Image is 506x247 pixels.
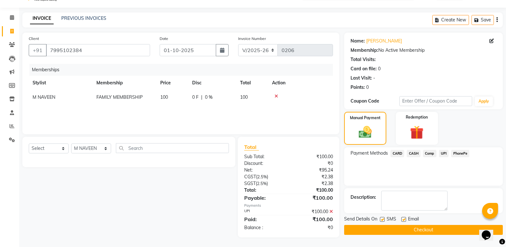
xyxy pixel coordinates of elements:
[29,36,39,42] label: Client
[451,150,469,157] span: PhonePe
[289,160,338,167] div: ₹0
[479,221,500,241] iframe: chat widget
[29,44,47,56] button: +91
[238,36,266,42] label: Invoice Number
[116,143,229,153] input: Search
[201,94,202,101] span: |
[289,215,338,223] div: ₹100.00
[407,150,420,157] span: CASH
[406,114,428,120] label: Redemption
[236,76,268,90] th: Total
[378,66,381,72] div: 0
[46,44,150,56] input: Search by Name/Mobile/Email/Code
[239,208,289,215] div: UPI
[160,94,168,100] span: 100
[239,224,289,231] div: Balance :
[366,38,402,44] a: [PERSON_NAME]
[244,181,256,186] span: SGST
[289,194,338,202] div: ₹100.00
[257,174,267,179] span: 2.5%
[423,150,436,157] span: Comp
[475,96,493,106] button: Apply
[244,174,256,180] span: CGST
[96,94,143,100] span: FAMILY MEMBERSHIP
[408,216,419,224] span: Email
[30,13,54,24] a: INVOICE
[239,215,289,223] div: Paid:
[351,56,376,63] div: Total Visits:
[61,15,106,21] a: PREVIOUS INVOICES
[205,94,213,101] span: 0 %
[239,194,289,202] div: Payable:
[289,208,338,215] div: ₹100.00
[29,64,338,76] div: Memberships
[33,94,55,100] span: M NAVEEN
[390,150,404,157] span: CARD
[289,174,338,180] div: ₹2.38
[399,96,472,106] input: Enter Offer / Coupon Code
[366,84,369,91] div: 0
[387,216,396,224] span: SMS
[188,76,236,90] th: Disc
[289,224,338,231] div: ₹0
[373,75,375,81] div: -
[351,47,496,54] div: No Active Membership
[93,76,156,90] th: Membership
[239,167,289,174] div: Net:
[244,144,259,151] span: Total
[351,47,378,54] div: Membership:
[239,153,289,160] div: Sub Total:
[351,150,388,157] span: Payment Methods
[156,76,188,90] th: Price
[257,181,267,186] span: 2.5%
[239,174,289,180] div: ( )
[239,160,289,167] div: Discount:
[351,84,365,91] div: Points:
[289,153,338,160] div: ₹100.00
[351,66,377,72] div: Card on file:
[432,15,469,25] button: Create New
[244,203,333,208] div: Payments
[29,76,93,90] th: Stylist
[240,94,248,100] span: 100
[289,187,338,194] div: ₹100.00
[268,76,333,90] th: Action
[350,115,381,121] label: Manual Payment
[344,225,503,235] button: Checkout
[351,194,376,201] div: Description:
[406,124,428,141] img: _gift.svg
[239,187,289,194] div: Total:
[439,150,449,157] span: UPI
[192,94,199,101] span: 0 F
[351,75,372,81] div: Last Visit:
[289,180,338,187] div: ₹2.38
[472,15,494,25] button: Save
[160,36,168,42] label: Date
[351,98,399,104] div: Coupon Code
[239,180,289,187] div: ( )
[344,216,377,224] span: Send Details On
[351,38,365,44] div: Name:
[355,125,376,140] img: _cash.svg
[289,167,338,174] div: ₹95.24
